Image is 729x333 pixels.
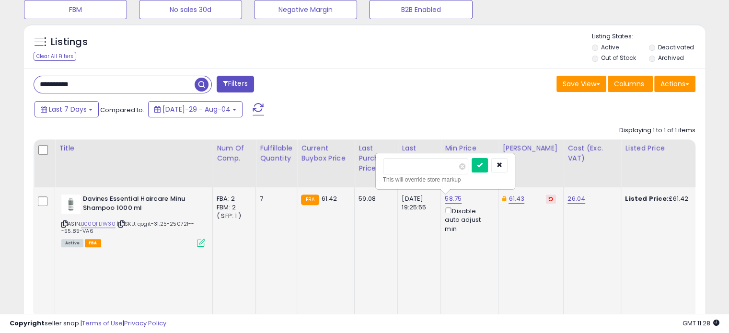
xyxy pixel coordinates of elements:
label: Out of Stock [601,54,636,62]
label: Active [601,43,619,51]
div: Title [59,143,208,153]
label: Deactivated [658,43,694,51]
span: 2025-08-12 11:28 GMT [683,319,719,328]
div: Clear All Filters [34,52,76,61]
div: Disable auto adjust min [445,206,491,233]
a: Privacy Policy [124,319,166,328]
div: 7 [260,195,289,203]
button: Actions [654,76,695,92]
button: [DATE]-29 - Aug-04 [148,101,243,117]
p: Listing States: [592,32,705,41]
b: Listed Price: [625,194,669,203]
img: 21G8lZQUtvL._SL40_.jpg [61,195,81,214]
a: B00QFLIW30 [81,220,116,228]
span: All listings currently available for purchase on Amazon [61,239,83,247]
div: [PERSON_NAME] [502,143,559,153]
b: Davines Essential Haircare Minu Shampoo 1000 ml [83,195,199,215]
div: Num of Comp. [217,143,252,163]
span: Last 7 Days [49,104,87,114]
span: Compared to: [100,105,144,115]
span: [DATE]-29 - Aug-04 [162,104,231,114]
strong: Copyright [10,319,45,328]
div: Last Purchase Price [359,143,393,173]
span: FBA [85,239,101,247]
div: [DATE] 19:25:55 [402,195,433,212]
span: 61.42 [322,194,337,203]
span: | SKU: qogit-31.25-250721---55.85-VA6 [61,220,195,234]
span: Columns [614,79,644,89]
div: Listed Price [625,143,708,153]
a: 61.43 [509,194,524,204]
div: ( SFP: 1 ) [217,212,248,220]
h5: Listings [51,35,88,49]
a: 58.75 [445,194,462,204]
a: Terms of Use [82,319,123,328]
div: Last Purchase Date (GMT) [402,143,437,184]
button: Last 7 Days [35,101,99,117]
div: FBA: 2 [217,195,248,203]
div: This will override store markup [383,175,508,184]
a: 26.04 [567,194,585,204]
button: Filters [217,76,254,92]
div: FBM: 2 [217,203,248,212]
div: £61.42 [625,195,705,203]
button: Save View [556,76,606,92]
div: ASIN: [61,195,205,246]
button: Columns [608,76,653,92]
div: Fulfillable Quantity [260,143,293,163]
div: 59.08 [359,195,390,203]
div: seller snap | | [10,319,166,328]
div: Min Price [445,143,494,153]
label: Archived [658,54,683,62]
div: Current Buybox Price [301,143,350,163]
div: Displaying 1 to 1 of 1 items [619,126,695,135]
small: FBA [301,195,319,205]
div: Cost (Exc. VAT) [567,143,617,163]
